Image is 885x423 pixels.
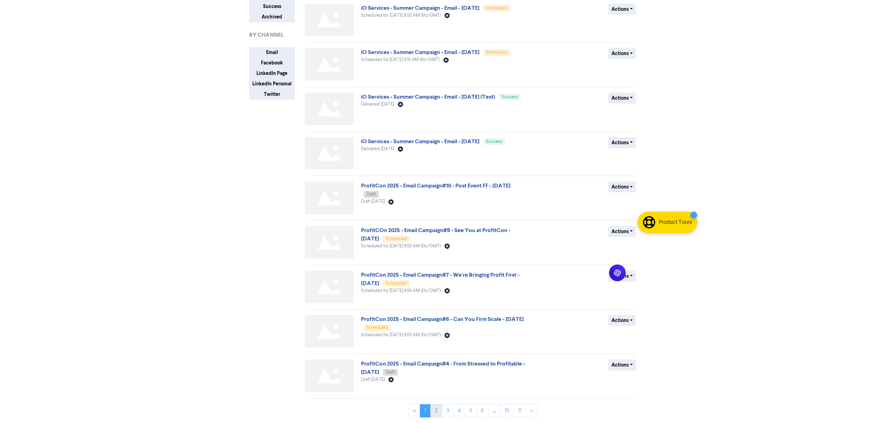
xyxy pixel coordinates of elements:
[305,4,354,36] img: Not found
[486,6,507,10] span: Scheduled
[249,1,295,12] button: Success
[249,31,284,39] span: BY CHANNEL
[305,93,354,125] img: Not found
[420,404,431,417] a: Page 1 is your current page
[608,93,636,103] button: Actions
[608,4,636,15] button: Actions
[608,226,636,237] button: Actions
[386,237,407,241] span: Scheduled
[514,404,526,417] a: Page 11
[361,102,394,107] span: Delivered [DATE]
[476,404,488,417] a: Page 6
[249,47,295,58] button: Email
[361,316,524,323] a: ProfitCon 2025 - Email Campaign#6 - Can You Firm Scale - [DATE]
[361,360,525,376] a: ProfitCon 2025 - Email Campaign#4 - From Stressed to Profitable - [DATE]
[608,182,636,192] button: Actions
[442,404,454,417] a: Page 3
[249,57,295,68] button: Facebook
[367,192,376,197] span: Draft
[361,199,385,204] span: Draft [DATE]
[386,281,407,286] span: Scheduled
[361,289,441,293] span: Scheduled for [DATE] 9:00 AM (Etc/GMT)
[430,404,442,417] a: Page 2
[502,95,518,99] span: Success
[361,377,385,382] span: Draft [DATE]
[361,244,441,248] span: Scheduled for [DATE] 9:00 AM (Etc/GMT)
[249,11,295,22] button: Archived
[249,89,295,100] button: Twitter
[361,147,394,151] span: Delivered [DATE]
[361,13,441,18] span: Scheduled for [DATE] 9:00 AM (Etc/GMT)
[249,78,295,89] button: LinkedIn Personal
[526,404,537,417] a: »
[361,138,479,145] a: iO Services - Summer Campaign - Email - [DATE]
[305,360,354,392] img: Not found
[608,360,636,370] button: Actions
[361,271,520,287] a: ProfitCon 2025 - Email Campaign#7 - We're Bringing Profit First - [DATE]
[500,404,514,417] a: Page 10
[486,50,507,55] span: Scheduled
[305,226,354,259] img: Not found
[608,48,636,59] button: Actions
[798,348,885,423] iframe: Chat Widget
[249,68,295,79] button: LinkedIn Page
[305,271,354,303] img: Not found
[608,137,636,148] button: Actions
[386,370,395,375] span: Draft
[305,315,354,347] img: Not found
[486,139,502,144] span: Success
[361,93,495,100] a: iO Services - Summer Campaign - Email - [DATE] (Test)
[305,182,354,214] img: Not found
[465,404,477,417] a: Page 5
[361,333,441,337] span: Scheduled for [DATE] 9:00 AM (Etc/GMT)
[361,49,479,56] a: iO Services - Summer Campaign - Email - [DATE]
[608,315,636,326] button: Actions
[305,137,354,170] img: Not found
[361,227,510,242] a: ProfitCOn 2025 - Email Campaign#9 - See You at ProfitCon - [DATE]
[305,48,354,80] img: Not found
[453,404,465,417] a: Page 4
[361,5,479,11] a: iO Services - Summer Campaign - Email - [DATE]
[361,182,510,189] a: ProfitCon 2025 - Email Campaign#10 - Post Event FF - [DATE]
[608,271,636,282] button: Actions
[361,57,440,62] span: Scheduled for [DATE] 9:15 AM (Etc/GMT)
[367,325,388,330] span: Scheduled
